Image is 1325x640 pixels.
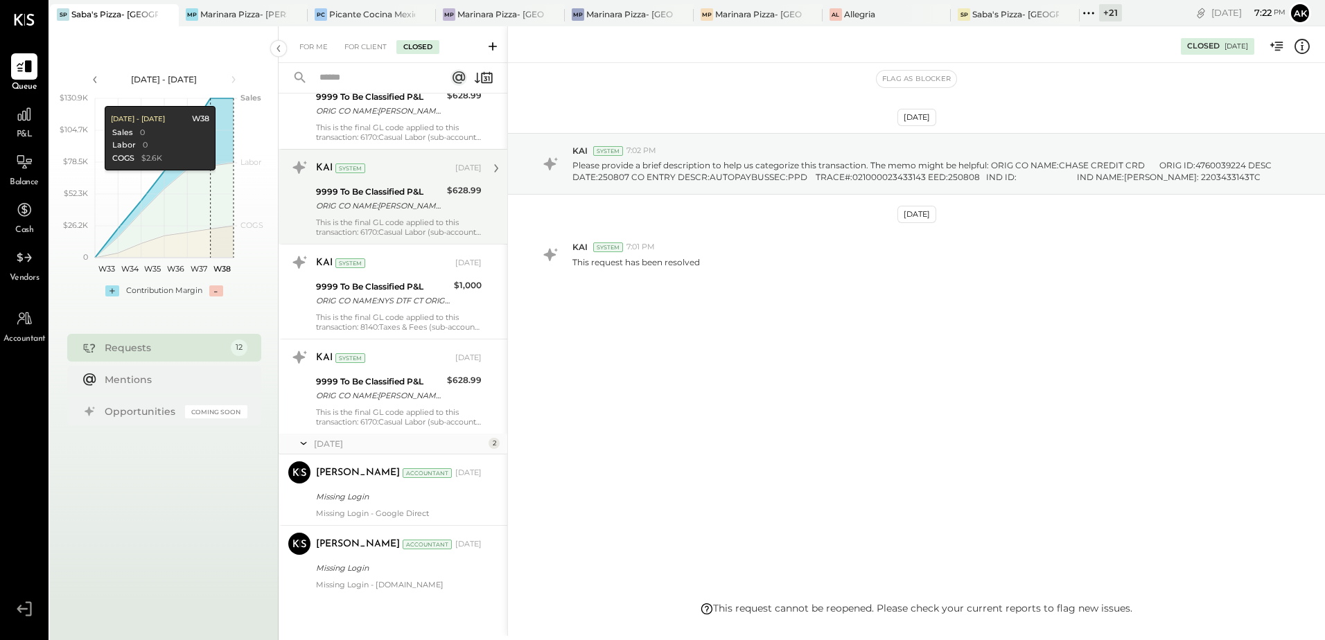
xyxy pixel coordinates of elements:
[457,8,544,20] div: Marinara Pizza- [GEOGRAPHIC_DATA]
[1225,42,1248,51] div: [DATE]
[316,375,443,389] div: 9999 To Be Classified P&L
[593,146,623,156] div: System
[314,438,485,450] div: [DATE]
[586,8,673,20] div: Marinara Pizza- [GEOGRAPHIC_DATA].
[454,278,482,292] div: $1,000
[112,127,132,139] div: Sales
[186,8,198,21] div: MP
[63,157,88,166] text: $78.5K
[316,185,443,199] div: 9999 To Be Classified P&L
[972,8,1059,20] div: Saba's Pizza- [GEOGRAPHIC_DATA]
[1099,4,1122,21] div: + 21
[64,188,88,198] text: $52.3K
[403,540,452,549] div: Accountant
[63,220,88,230] text: $26.2K
[447,373,482,387] div: $628.99
[316,217,482,237] div: This is the final GL code applied to this transaction: 6170:Casual Labor (sub-account of Controll...
[3,333,46,346] span: Accountant
[105,285,119,296] div: +
[316,537,400,551] div: [PERSON_NAME]
[83,252,88,262] text: 0
[335,163,365,173] div: System
[167,264,184,274] text: W36
[110,114,164,124] div: [DATE] - [DATE]
[1,305,48,346] a: Accountant
[240,157,261,167] text: Labor
[897,206,936,223] div: [DATE]
[17,129,33,141] span: P&L
[897,109,936,126] div: [DATE]
[715,8,802,20] div: Marinara Pizza- [GEOGRAPHIC_DATA]
[316,280,450,294] div: 9999 To Be Classified P&L
[141,153,161,164] div: $2.6K
[316,508,482,518] div: Missing Login - Google Direct
[443,8,455,21] div: MP
[10,177,39,189] span: Balance
[112,140,135,151] div: Labor
[701,8,713,21] div: MP
[1194,6,1208,20] div: copy link
[316,312,482,332] div: This is the final GL code applied to this transaction: 8140:Taxes & Fees (sub-account of Non-Cont...
[15,224,33,237] span: Cash
[112,153,134,164] div: COGS
[316,561,477,575] div: Missing Login
[316,580,482,589] div: Missing Login - [DOMAIN_NAME]
[292,40,335,54] div: For Me
[455,258,482,269] div: [DATE]
[240,93,261,103] text: Sales
[60,125,88,134] text: $104.7K
[396,40,439,54] div: Closed
[144,264,161,274] text: W35
[1,197,48,237] a: Cash
[98,264,114,274] text: W33
[213,264,230,274] text: W38
[1,53,48,94] a: Queue
[316,294,450,308] div: ORIG CO NAME:NYS DTF CT ORIG ID:G146013200 DESC DATE: CO ENTRY DESCR:Tax PaymntSEC:CCD TRACE#:091...
[572,159,1277,183] p: Please provide a brief description to help us categorize this transaction. The memo might be help...
[455,353,482,364] div: [DATE]
[139,127,144,139] div: 0
[1289,2,1311,24] button: Ak
[455,539,482,550] div: [DATE]
[105,341,224,355] div: Requests
[60,93,88,103] text: $130.9K
[572,256,700,268] p: This request has been resolved
[447,89,482,103] div: $628.99
[71,8,158,20] div: Saba's Pizza- [GEOGRAPHIC_DATA]
[126,285,202,296] div: Contribution Margin
[335,353,365,363] div: System
[455,468,482,479] div: [DATE]
[1211,6,1285,19] div: [DATE]
[316,351,333,365] div: KAI
[316,389,443,402] div: ORIG CO NAME:[PERSON_NAME] ORIG ID:221473652 DESC DATE:250303 CO ENTRY DESCR:ACHTRANSFRSEC:PPD TR...
[105,405,178,418] div: Opportunities
[121,264,139,274] text: W34
[844,8,875,20] div: Allegria
[572,8,584,21] div: MP
[1187,41,1220,52] div: Closed
[105,73,223,85] div: [DATE] - [DATE]
[958,8,970,21] div: SP
[455,163,482,174] div: [DATE]
[316,256,333,270] div: KAI
[489,438,500,449] div: 2
[240,220,263,230] text: COGS
[231,339,247,356] div: 12
[316,490,477,504] div: Missing Login
[1,149,48,189] a: Balance
[1,245,48,285] a: Vendors
[10,272,40,285] span: Vendors
[12,81,37,94] span: Queue
[593,242,623,252] div: System
[403,468,452,478] div: Accountant
[877,71,956,87] button: Flag as Blocker
[329,8,416,20] div: Picante Cocina Mexicana Rest
[316,90,443,104] div: 9999 To Be Classified P&L
[316,123,482,142] div: This is the final GL code applied to this transaction: 6170:Casual Labor (sub-account of Controll...
[191,114,209,125] div: W38
[316,161,333,175] div: KAI
[142,140,147,151] div: 0
[316,199,443,213] div: ORIG CO NAME:[PERSON_NAME] ORIG ID:221473652 DESC DATE:250701 CO ENTRY DESCR:ACHTRANSFRSEC:WEB TR...
[316,104,443,118] div: ORIG CO NAME:[PERSON_NAME] ORIG ID:221473652 DESC DATE:250331 CO ENTRY DESCR:ACHTRANSFRSEC:PPD TR...
[447,184,482,197] div: $628.99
